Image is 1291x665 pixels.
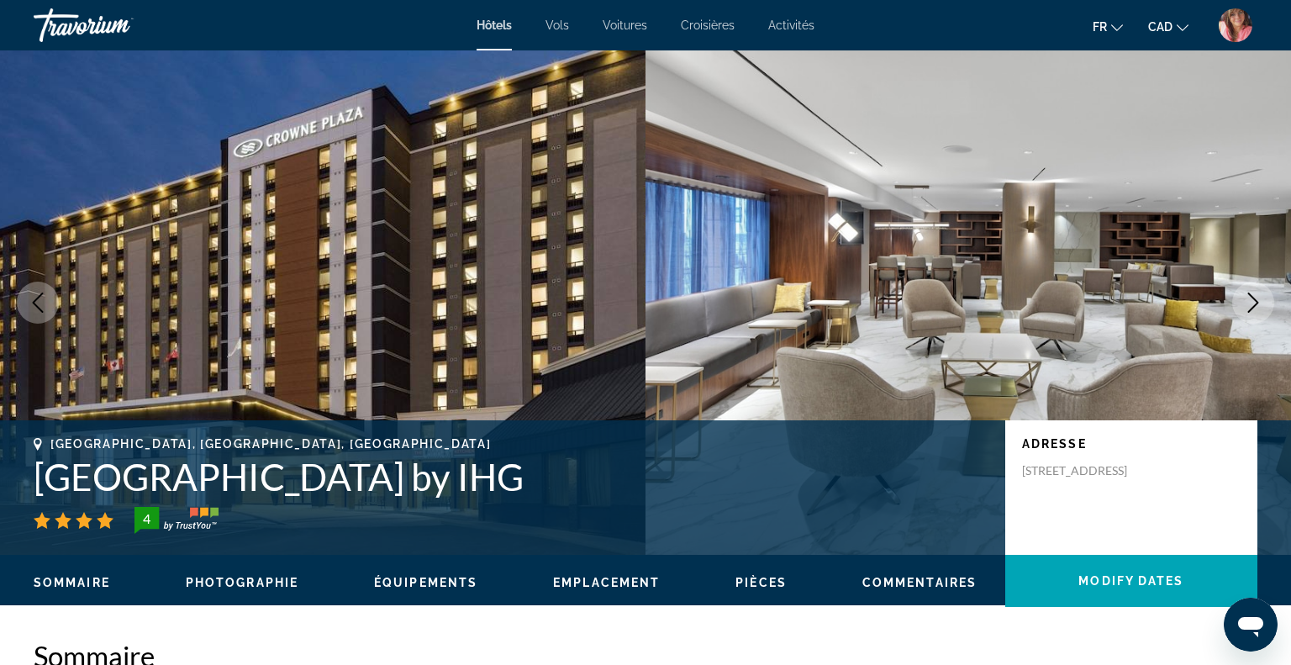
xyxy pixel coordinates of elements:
[545,18,569,32] a: Vols
[17,282,59,324] button: Previous image
[1214,8,1257,43] button: User Menu
[603,18,647,32] a: Voitures
[553,576,660,589] span: Emplacement
[186,576,298,589] span: Photographie
[1148,20,1172,34] span: CAD
[1224,598,1278,652] iframe: Bouton de lancement de la fenêtre de messagerie
[1219,8,1252,42] img: Z
[862,575,977,590] button: Commentaires
[1022,437,1241,451] p: Adresse
[1022,463,1157,478] p: [STREET_ADDRESS]
[681,18,735,32] a: Croisières
[1005,555,1257,607] button: Modify Dates
[134,507,219,534] img: trustyou-badge-hor.svg
[553,575,660,590] button: Emplacement
[374,575,477,590] button: Équipements
[34,455,988,499] h1: [GEOGRAPHIC_DATA] by IHG
[34,575,110,590] button: Sommaire
[374,576,477,589] span: Équipements
[34,576,110,589] span: Sommaire
[1093,20,1107,34] span: fr
[1232,282,1274,324] button: Next image
[1093,14,1123,39] button: Change language
[1148,14,1188,39] button: Change currency
[735,575,787,590] button: Pièces
[1078,574,1183,588] span: Modify Dates
[768,18,814,32] a: Activités
[862,576,977,589] span: Commentaires
[129,509,163,529] div: 4
[477,18,512,32] a: Hôtels
[186,575,298,590] button: Photographie
[34,3,202,47] a: Travorium
[50,437,491,451] span: [GEOGRAPHIC_DATA], [GEOGRAPHIC_DATA], [GEOGRAPHIC_DATA]
[735,576,787,589] span: Pièces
